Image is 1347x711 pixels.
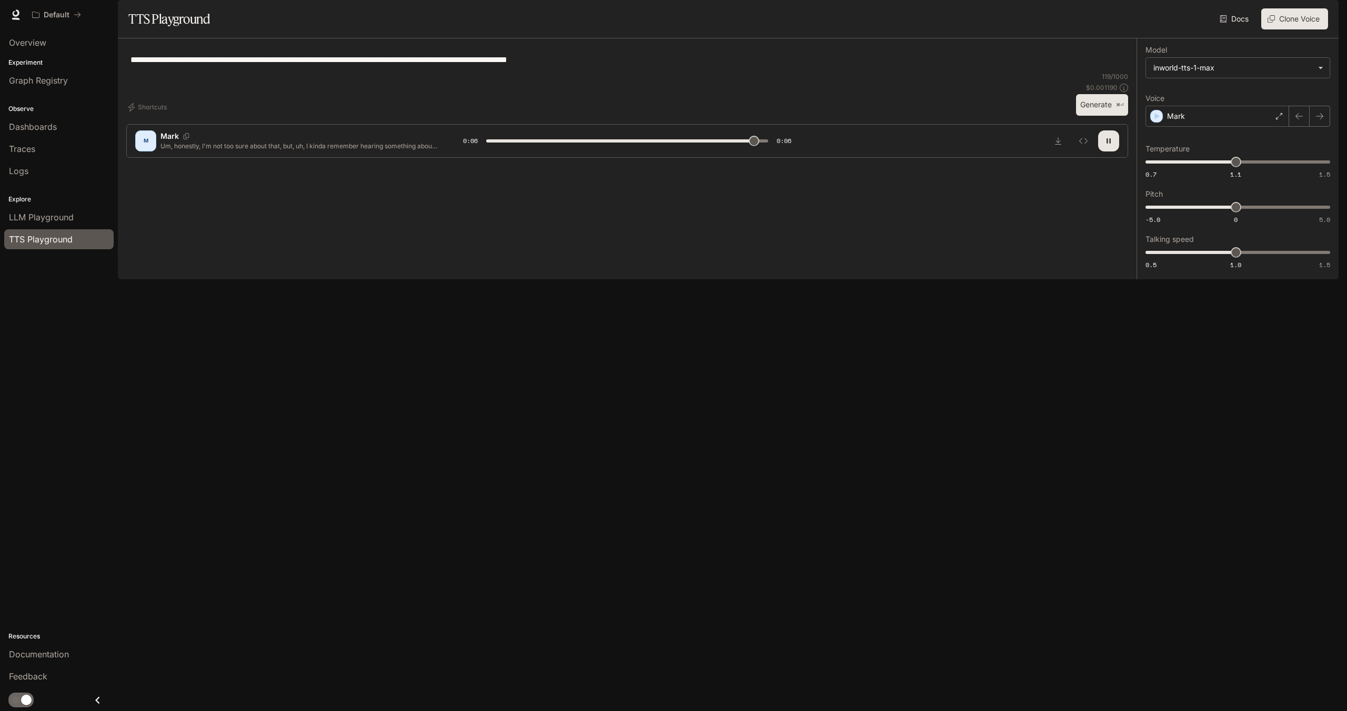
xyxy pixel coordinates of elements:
p: Pitch [1145,190,1163,198]
span: 0:06 [463,136,478,146]
button: Clone Voice [1261,8,1328,29]
span: 0:06 [777,136,791,146]
span: 0 [1234,215,1238,224]
p: Temperature [1145,145,1190,153]
span: 0.7 [1145,170,1157,179]
button: Inspect [1073,130,1094,151]
span: 1.5 [1319,260,1330,269]
p: Default [44,11,69,19]
p: Um, honestly, I'm not too sure about that, but, uh, I kinda remember hearing something about it o... [160,141,438,150]
p: Mark [1167,111,1185,121]
p: 119 / 1000 [1102,72,1128,81]
h1: TTS Playground [128,8,210,29]
button: Download audio [1048,130,1069,151]
p: ⌘⏎ [1116,102,1124,108]
p: Voice [1145,95,1164,102]
div: M [137,133,154,149]
p: Model [1145,46,1167,54]
button: Copy Voice ID [179,133,194,139]
button: All workspaces [27,4,86,25]
div: inworld-tts-1-max [1146,58,1330,78]
button: Shortcuts [126,99,171,116]
span: 1.5 [1319,170,1330,179]
span: 0.5 [1145,260,1157,269]
span: 1.0 [1230,260,1241,269]
span: -5.0 [1145,215,1160,224]
p: $ 0.001190 [1086,83,1118,92]
span: 5.0 [1319,215,1330,224]
button: Generate⌘⏎ [1076,94,1128,116]
p: Talking speed [1145,236,1194,243]
span: 1.1 [1230,170,1241,179]
a: Docs [1218,8,1253,29]
p: Mark [160,131,179,141]
div: inworld-tts-1-max [1153,63,1313,73]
